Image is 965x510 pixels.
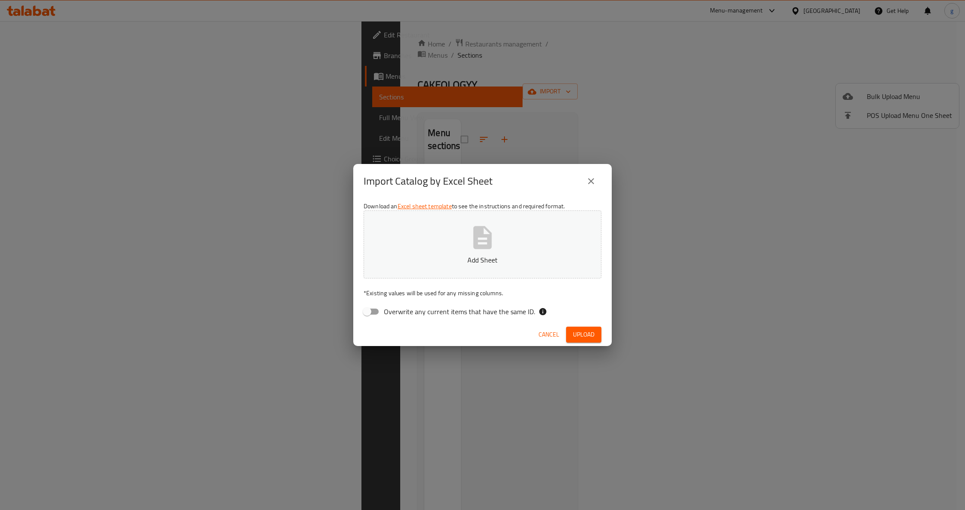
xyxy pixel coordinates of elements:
span: Overwrite any current items that have the same ID. [384,306,535,317]
h2: Import Catalog by Excel Sheet [364,174,492,188]
button: close [581,171,601,192]
svg: If the overwrite option isn't selected, then the items that match an existing ID will be ignored ... [539,307,547,316]
p: Add Sheet [377,255,588,265]
span: Cancel [539,329,559,340]
p: Existing values will be used for any missing columns. [364,289,601,297]
a: Excel sheet template [398,201,452,212]
button: Add Sheet [364,210,601,278]
button: Cancel [535,327,563,343]
span: Upload [573,329,595,340]
div: Download an to see the instructions and required format. [353,198,612,323]
button: Upload [566,327,601,343]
